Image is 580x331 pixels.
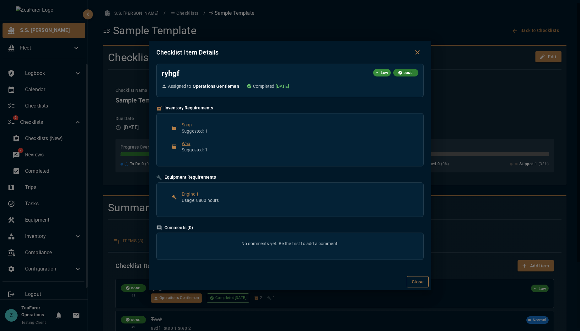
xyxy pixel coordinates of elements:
h5: ryhgf [162,69,368,78]
span: Wax [182,140,408,147]
span: Engine 1 [182,191,408,197]
div: Engine 1Usage: 8800 hours [167,188,413,207]
span: Low [378,70,391,76]
h6: Comments ( 0 ) [156,224,424,231]
p: Assigned to [168,83,191,89]
div: SoapSuggested: 1 [167,118,413,137]
p: Completed [253,83,274,89]
button: Close dialog [411,46,424,59]
button: Close [407,276,429,288]
span: DONE [401,71,415,75]
span: Soap [182,122,408,128]
p: Operations Gentlemen [193,83,239,89]
p: Suggested: 1 [182,147,408,153]
div: Inventory Requirements [156,105,213,112]
p: No comments yet. Be the first to add a comment! [162,240,418,247]
h2: Checklist Item Details [156,47,411,57]
div: Equipment Requirements [156,174,216,181]
p: Usage: 8800 hours [182,197,408,203]
p: Suggested: 1 [182,128,408,134]
p: [DATE] [276,83,289,89]
div: WaxSuggested: 1 [167,137,413,156]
